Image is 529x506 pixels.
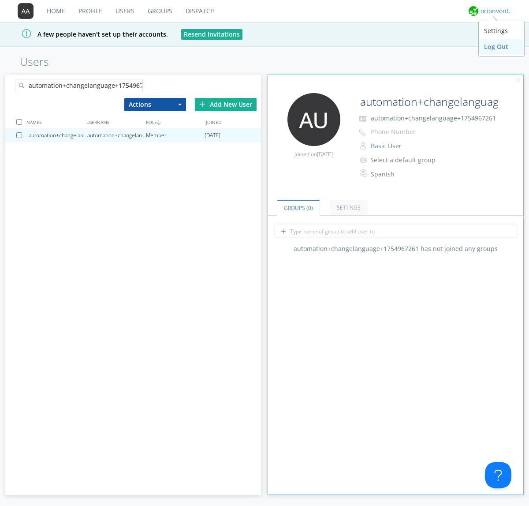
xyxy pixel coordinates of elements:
a: Groups (0) [277,200,320,216]
input: Type name of group to add user to [274,225,517,238]
button: Resend Invitations [181,29,242,40]
span: Joined on [294,150,333,158]
img: phone-outline.svg [359,129,366,136]
div: Settings [479,23,524,39]
div: Spanish [371,170,444,179]
span: [DATE] [205,129,220,142]
div: automation+changelanguage+1754967261 [29,129,87,142]
div: Add New User [195,98,257,111]
img: 373638.png [287,93,340,146]
div: Log Out [479,39,524,55]
div: USERNAME [84,116,144,128]
img: icon-alert-users-thin-outline.svg [360,154,368,166]
div: automation+changelanguage+1754967261 [87,129,146,142]
a: Settings [330,200,368,215]
img: cancel.svg [515,77,521,83]
a: automation+changelanguage+1754967261automation+changelanguage+1754967261Member[DATE] [5,129,261,142]
div: automation+changelanguage+1754967261 has not joined any groups [268,244,524,253]
div: ROLE [144,116,203,128]
div: Member [146,129,205,142]
span: A few people haven't set up their accounts. [7,30,168,38]
span: [DATE] [317,150,333,158]
img: plus.svg [199,101,205,107]
span: automation+changelanguage+1754967261 [371,114,496,122]
img: In groups with Translation enabled, this user's messages will be automatically translated to and ... [360,168,369,179]
img: person-outline.svg [360,142,366,150]
img: 29d36aed6fa347d5a1537e7736e6aa13 [469,6,478,16]
div: NAMES [24,116,84,128]
input: Name [357,93,499,111]
div: Select a default group [370,156,444,165]
iframe: Toggle Customer Support [485,462,511,488]
img: 373638.png [18,3,34,19]
div: JOINED [204,116,263,128]
button: Actions [124,98,186,111]
input: Search users [15,79,143,92]
button: Basic User [368,140,456,152]
div: orionvontas+atlas+automation+org2 [481,7,514,15]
